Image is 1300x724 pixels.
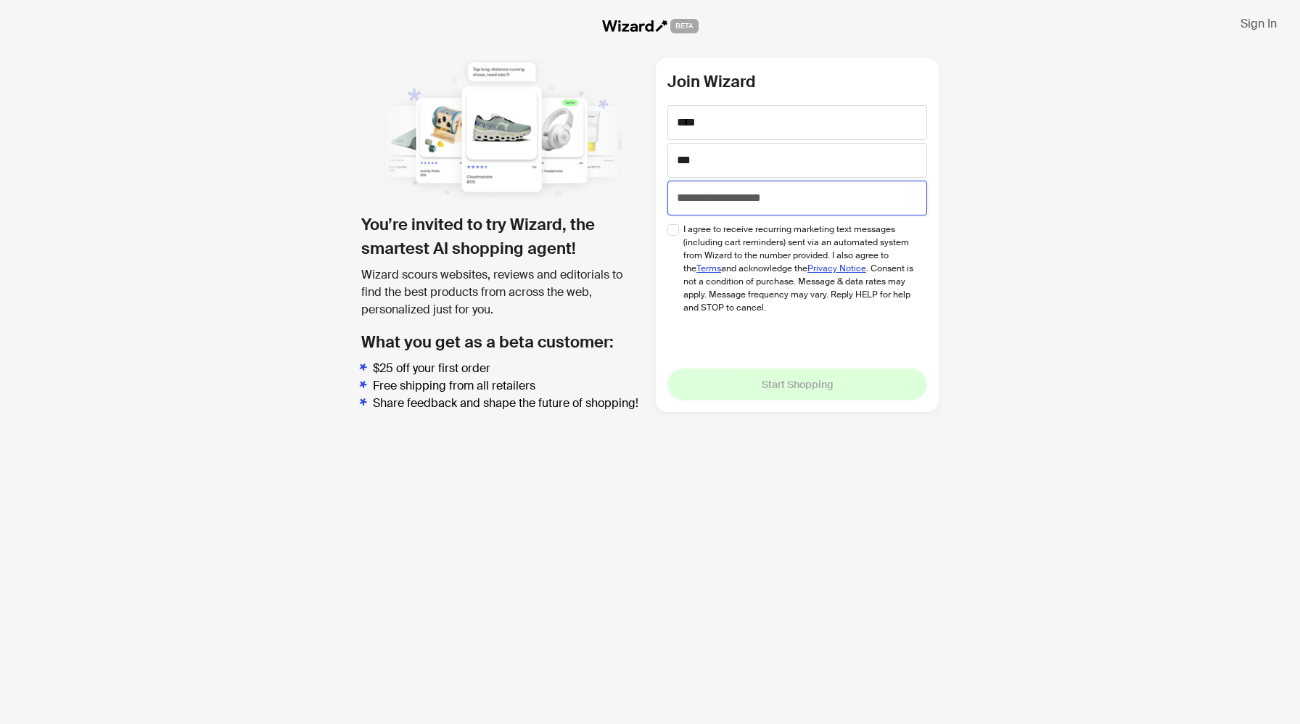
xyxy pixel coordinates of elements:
button: Start Shopping [667,369,927,400]
li: Free shipping from all retailers [373,377,644,395]
h2: Join Wizard [667,70,927,94]
h2: What you get as a beta customer: [361,330,644,354]
a: Terms [696,263,721,274]
span: BETA [670,19,699,33]
h1: You’re invited to try Wizard, the smartest AI shopping agent! [361,213,644,260]
li: Share feedback and shape the future of shopping! [373,395,644,412]
div: Wizard scours websites, reviews and editorials to find the best products from across the web, per... [361,266,644,318]
a: Privacy Notice [807,263,866,274]
button: Sign In [1229,12,1288,35]
span: Sign In [1241,16,1277,31]
span: I agree to receive recurring marketing text messages (including cart reminders) sent via an autom... [683,223,916,314]
li: $25 off your first order [373,360,644,377]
